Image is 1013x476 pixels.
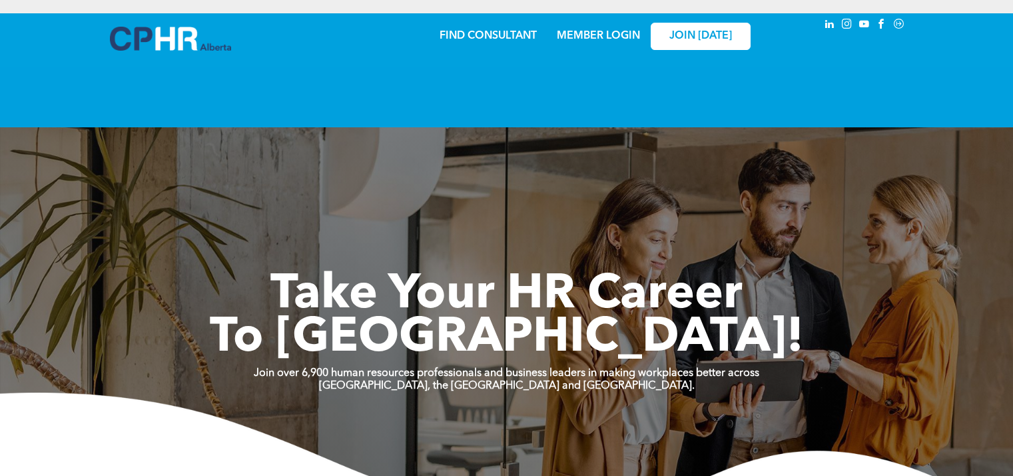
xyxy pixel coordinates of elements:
[892,17,906,35] a: Social network
[651,23,751,50] a: JOIN [DATE]
[823,17,837,35] a: linkedin
[857,17,872,35] a: youtube
[210,315,804,363] span: To [GEOGRAPHIC_DATA]!
[110,27,231,51] img: A blue and white logo for cp alberta
[557,31,640,41] a: MEMBER LOGIN
[440,31,537,41] a: FIND CONSULTANT
[270,271,743,319] span: Take Your HR Career
[840,17,854,35] a: instagram
[319,381,695,391] strong: [GEOGRAPHIC_DATA], the [GEOGRAPHIC_DATA] and [GEOGRAPHIC_DATA].
[254,368,759,379] strong: Join over 6,900 human resources professionals and business leaders in making workplaces better ac...
[874,17,889,35] a: facebook
[669,30,732,43] span: JOIN [DATE]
